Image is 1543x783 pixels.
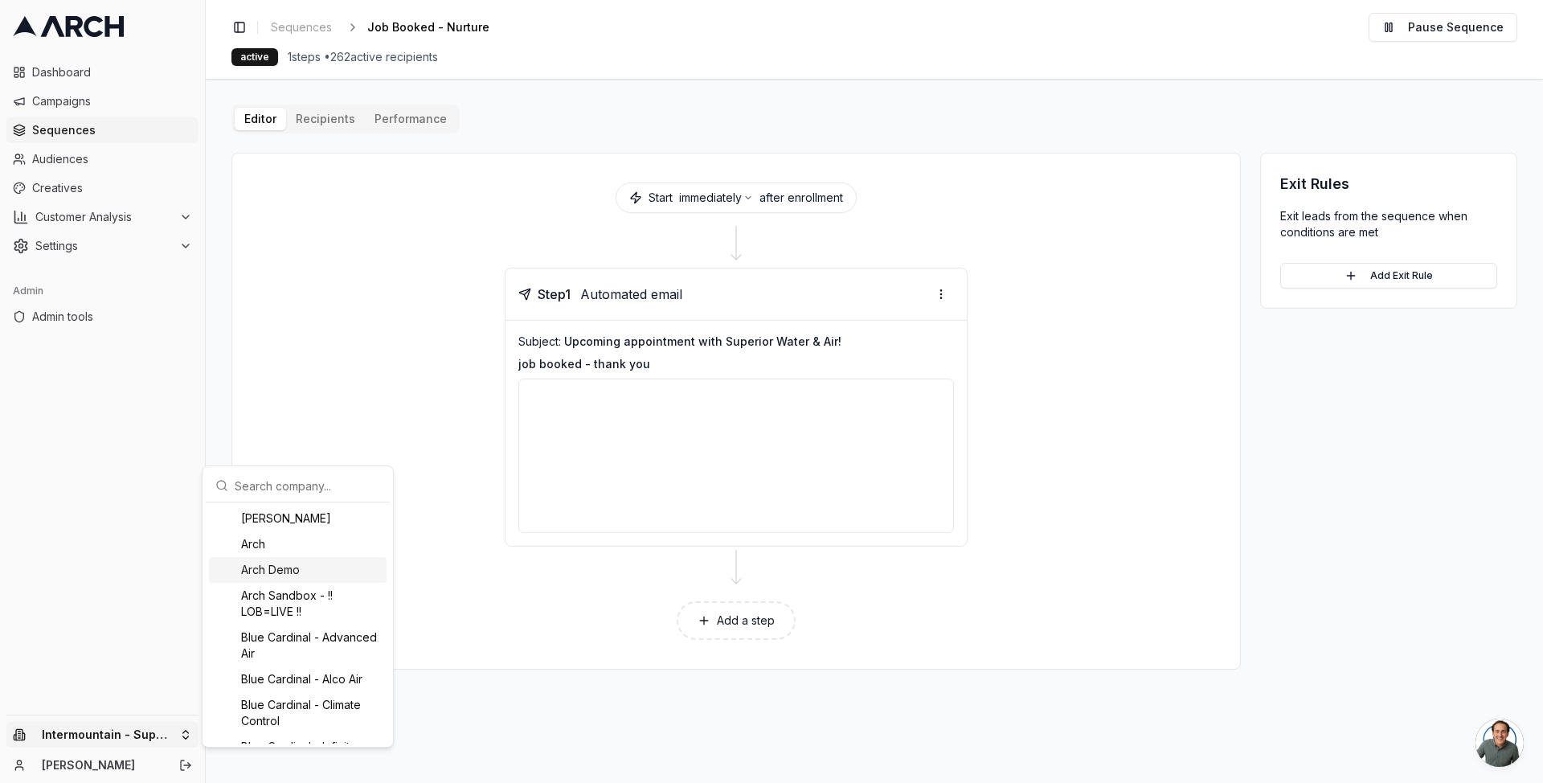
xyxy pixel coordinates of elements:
div: Suggestions [206,502,390,744]
div: Arch [209,531,387,557]
input: Search company... [235,469,380,502]
div: Blue Cardinal - Climate Control [209,692,387,734]
div: Arch Demo [209,557,387,583]
div: [PERSON_NAME] [209,506,387,531]
div: Blue Cardinal - Infinity [US_STATE] Air [209,734,387,776]
div: Blue Cardinal - Alco Air [209,666,387,692]
div: Arch Sandbox - !! LOB=LIVE !! [209,583,387,625]
div: Blue Cardinal - Advanced Air [209,625,387,666]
